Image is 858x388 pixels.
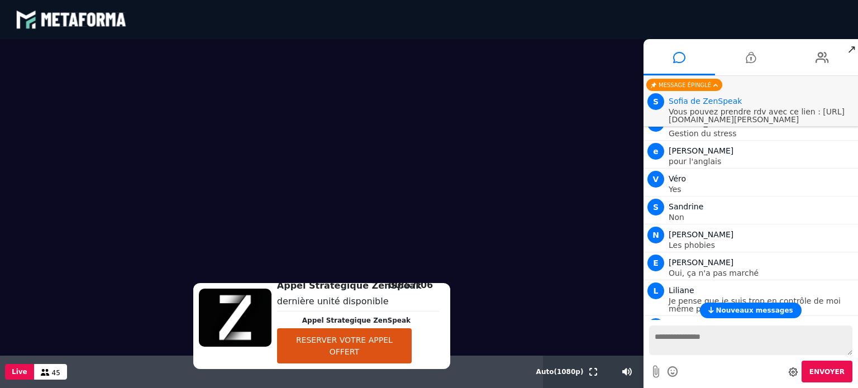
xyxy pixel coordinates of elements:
[669,185,855,193] p: Yes
[277,279,422,293] h2: Appel Strategique ZenSpeak
[669,269,855,277] p: Oui, ça n'a pas marché
[647,227,664,243] span: N
[669,97,742,106] span: Modérateur
[277,328,412,363] button: RESERVER VOTRE APPEL OFFERT
[669,230,733,239] span: [PERSON_NAME]
[716,306,793,314] span: Nouveaux messages
[845,39,858,59] span: ↗
[647,199,664,215] span: S
[669,146,733,155] span: [PERSON_NAME]
[669,202,703,211] span: Sandrine
[669,213,855,221] p: Non
[669,286,694,295] span: Liliane
[647,171,664,188] span: V
[647,143,664,160] span: e
[647,318,664,335] span: V
[534,356,586,388] button: Auto(1080p)
[700,303,801,318] button: Nouveaux messages
[669,241,855,249] p: Les phobies
[669,130,855,137] p: Gestion du stress
[802,361,852,382] button: Envoyer
[199,289,271,347] img: 1759833137640-oRMN9i7tsWXgSTVo5kTdrMiaBwDWdh8d.jpeg
[302,315,422,325] p: Appel Strategique ZenSpeak
[389,280,433,290] span: 00:57:06
[277,296,389,306] span: dernière unité disponible
[647,282,664,299] span: L
[647,255,664,271] span: E
[52,369,60,377] span: 45
[669,157,855,165] p: pour l'anglais
[809,368,845,376] span: Envoyer
[669,297,855,313] p: Je pense que je suis trop en contrôle de moi même pour que ça marche
[536,368,584,376] span: Auto ( 1080 p)
[646,79,722,91] div: Message épinglé
[669,174,686,183] span: Véro
[669,258,733,267] span: [PERSON_NAME]
[669,108,855,123] p: Vous pouvez prendre rdv avec ce lien : [URL][DOMAIN_NAME][PERSON_NAME]
[5,364,34,380] button: Live
[647,93,664,110] span: S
